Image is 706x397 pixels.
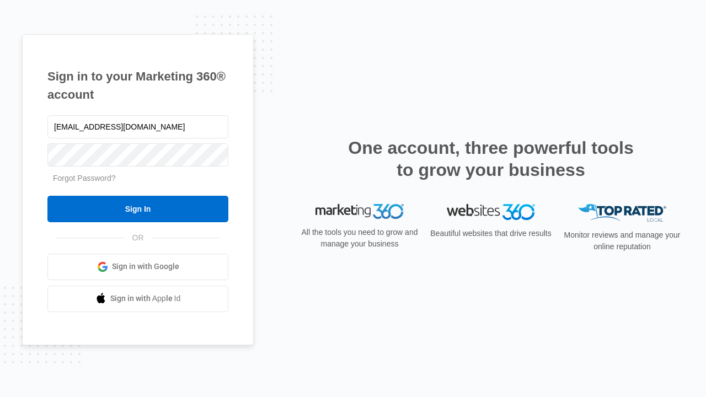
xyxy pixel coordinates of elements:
[298,227,421,250] p: All the tools you need to grow and manage your business
[315,204,404,219] img: Marketing 360
[110,293,181,304] span: Sign in with Apple Id
[578,204,666,222] img: Top Rated Local
[47,115,228,138] input: Email
[125,232,152,244] span: OR
[53,174,116,183] a: Forgot Password?
[47,254,228,280] a: Sign in with Google
[47,67,228,104] h1: Sign in to your Marketing 360® account
[47,286,228,312] a: Sign in with Apple Id
[345,137,637,181] h2: One account, three powerful tools to grow your business
[47,196,228,222] input: Sign In
[429,228,553,239] p: Beautiful websites that drive results
[447,204,535,220] img: Websites 360
[112,261,179,272] span: Sign in with Google
[560,229,684,253] p: Monitor reviews and manage your online reputation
